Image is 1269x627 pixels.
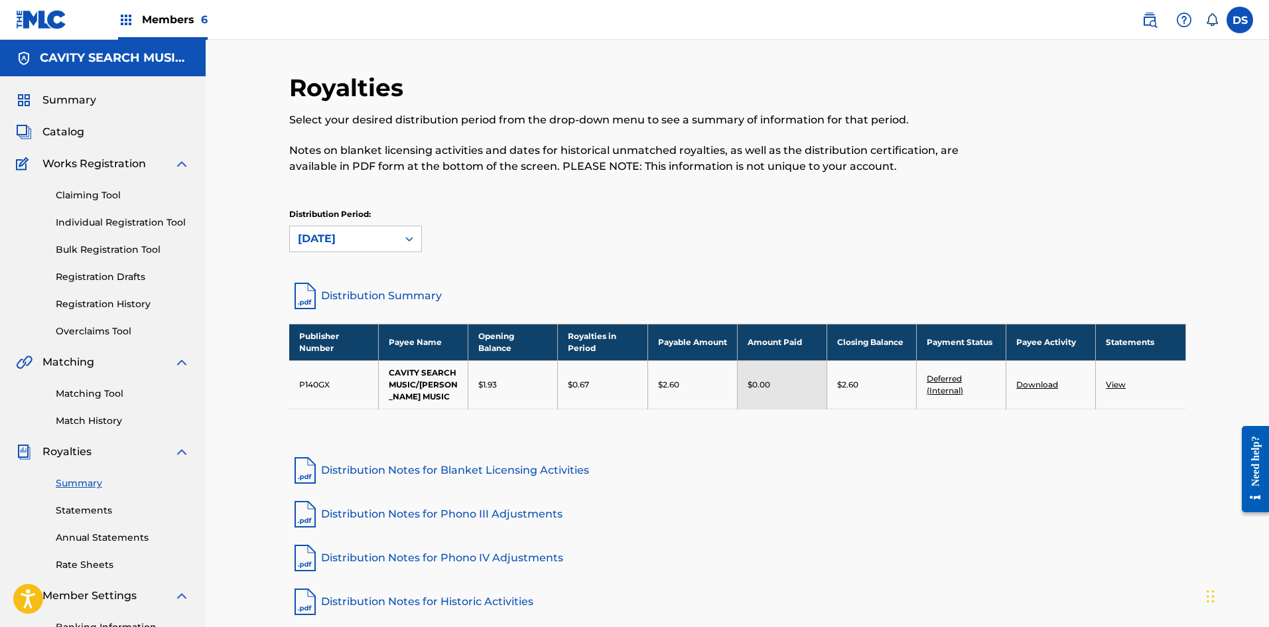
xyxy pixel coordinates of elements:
a: Overclaims Tool [56,324,190,338]
th: Payee Name [379,324,468,360]
span: Royalties [42,444,92,460]
span: Summary [42,92,96,108]
a: Individual Registration Tool [56,216,190,230]
iframe: Chat Widget [1203,563,1269,627]
img: distribution-summary-pdf [289,280,321,312]
a: Match History [56,414,190,428]
img: expand [174,156,190,172]
div: [DATE] [298,231,389,247]
a: Registration Drafts [56,270,190,284]
h5: CAVITY SEARCH MUSIC/SWOFFORD MUSIC [40,50,190,66]
a: Public Search [1136,7,1163,33]
a: Matching Tool [56,387,190,401]
div: Help [1171,7,1197,33]
a: Annual Statements [56,531,190,545]
th: Opening Balance [468,324,558,360]
img: MLC Logo [16,10,67,29]
img: Top Rightsholders [118,12,134,28]
th: Closing Balance [827,324,916,360]
img: expand [174,588,190,604]
a: Summary [56,476,190,490]
span: Works Registration [42,156,146,172]
a: Distribution Notes for Phono III Adjustments [289,498,1186,530]
h2: Royalties [289,73,410,103]
span: Members [142,12,208,27]
th: Publisher Number [289,324,379,360]
td: CAVITY SEARCH MUSIC/[PERSON_NAME] MUSIC [379,360,468,409]
p: $1.93 [478,379,497,391]
iframe: Resource Center [1232,416,1269,523]
a: Download [1016,380,1058,389]
a: Registration History [56,297,190,311]
a: Distribution Notes for Phono IV Adjustments [289,542,1186,574]
div: Notifications [1205,13,1219,27]
a: Distribution Notes for Blanket Licensing Activities [289,454,1186,486]
img: pdf [289,454,321,486]
img: Summary [16,92,32,108]
a: CatalogCatalog [16,124,84,140]
a: View [1106,380,1126,389]
a: Deferred (Internal) [927,374,963,395]
img: pdf [289,542,321,574]
div: Drag [1207,577,1215,616]
th: Payee Activity [1006,324,1096,360]
td: P140GX [289,360,379,409]
span: Catalog [42,124,84,140]
th: Payable Amount [647,324,737,360]
img: Accounts [16,50,32,66]
a: Rate Sheets [56,558,190,572]
span: Member Settings [42,588,137,604]
p: $2.60 [837,379,858,391]
img: Matching [16,354,33,370]
a: SummarySummary [16,92,96,108]
a: Claiming Tool [56,188,190,202]
img: Catalog [16,124,32,140]
img: expand [174,354,190,370]
img: Royalties [16,444,32,460]
img: pdf [289,586,321,618]
a: Bulk Registration Tool [56,243,190,257]
a: Distribution Summary [289,280,1186,312]
span: Matching [42,354,94,370]
div: User Menu [1227,7,1253,33]
p: Notes on blanket licensing activities and dates for historical unmatched royalties, as well as th... [289,143,980,174]
p: $0.00 [748,379,770,391]
p: $0.67 [568,379,589,391]
th: Amount Paid [737,324,827,360]
p: $2.60 [658,379,679,391]
img: Works Registration [16,156,33,172]
p: Distribution Period: [289,208,422,220]
p: Select your desired distribution period from the drop-down menu to see a summary of information f... [289,112,980,128]
a: Distribution Notes for Historic Activities [289,586,1186,618]
th: Royalties in Period [558,324,647,360]
th: Statements [1096,324,1185,360]
img: expand [174,444,190,460]
a: Statements [56,504,190,518]
span: 6 [201,13,208,26]
th: Payment Status [916,324,1006,360]
img: search [1142,12,1158,28]
img: pdf [289,498,321,530]
img: help [1176,12,1192,28]
img: Member Settings [16,588,32,604]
